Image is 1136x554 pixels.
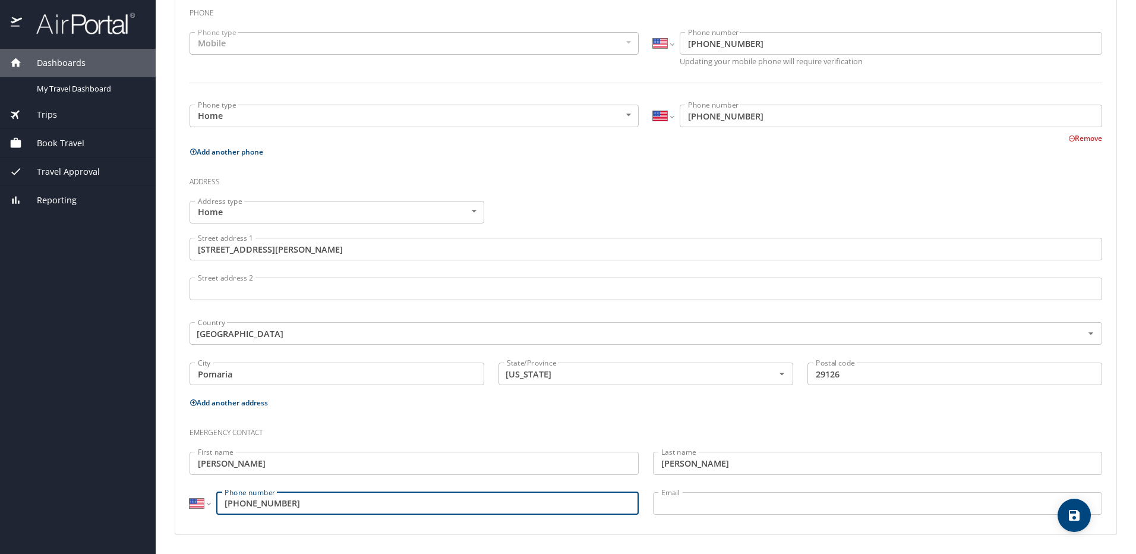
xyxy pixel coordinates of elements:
[22,56,86,70] span: Dashboards
[190,105,639,127] div: Home
[190,147,263,157] button: Add another phone
[190,420,1102,440] h3: Emergency contact
[22,165,100,178] span: Travel Approval
[37,83,141,95] span: My Travel Dashboard
[190,398,268,408] button: Add another address
[1068,133,1102,143] button: Remove
[190,32,639,55] div: Mobile
[680,58,1102,65] p: Updating your mobile phone will require verification
[23,12,135,35] img: airportal-logo.png
[775,367,789,381] button: Open
[22,194,77,207] span: Reporting
[11,12,23,35] img: icon-airportal.png
[1058,499,1091,532] button: save
[22,108,57,121] span: Trips
[190,169,1102,189] h3: Address
[190,201,484,224] div: Home
[22,137,84,150] span: Book Travel
[1084,326,1098,341] button: Open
